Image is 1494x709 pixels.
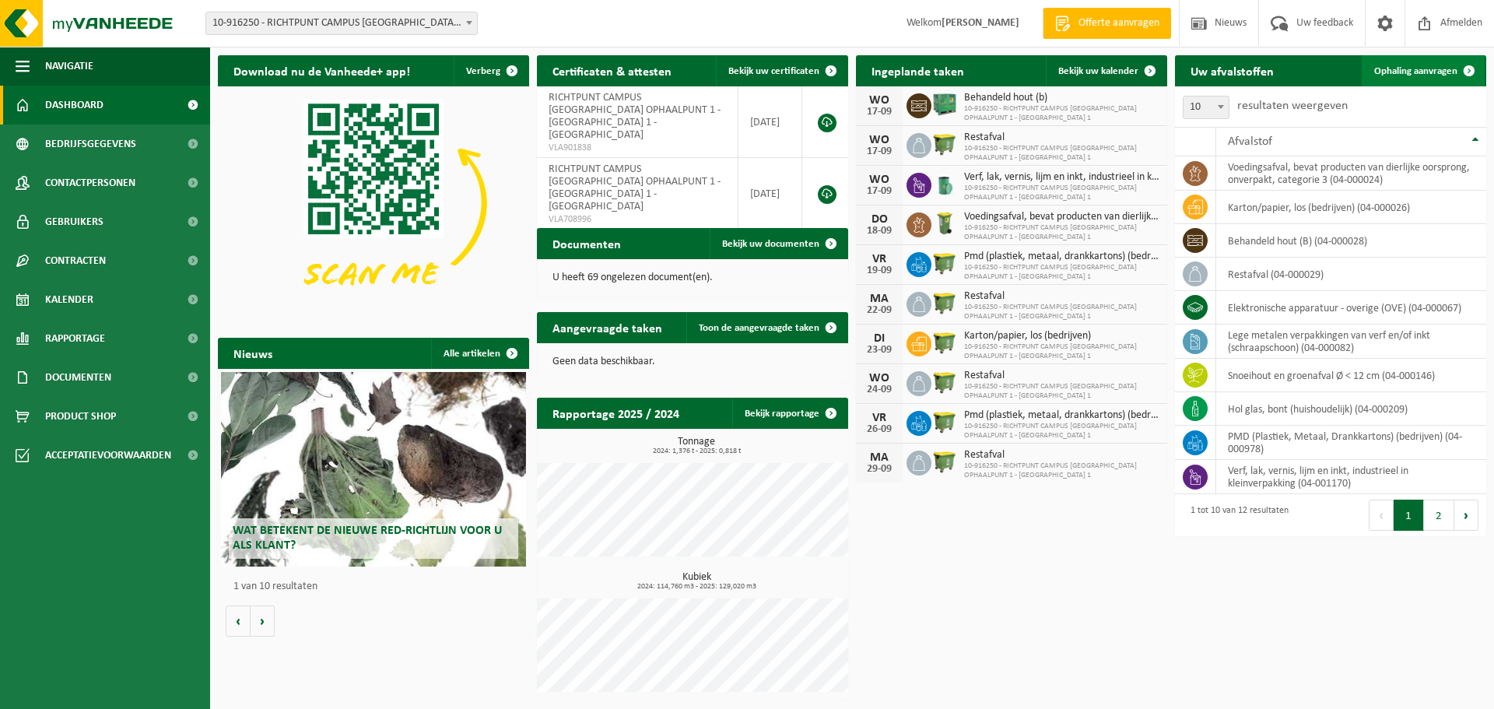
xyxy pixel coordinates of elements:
[545,448,848,455] span: 2024: 1,376 t - 2025: 0,818 t
[1216,359,1486,392] td: snoeihout en groenafval Ø < 12 cm (04-000146)
[431,338,528,369] a: Alle artikelen
[1216,156,1486,191] td: voedingsafval, bevat producten van dierlijke oorsprong, onverpakt, categorie 3 (04-000024)
[864,384,895,395] div: 24-09
[864,424,895,435] div: 26-09
[549,142,726,154] span: VLA901838
[864,146,895,157] div: 17-09
[964,211,1159,223] span: Voedingsafval, bevat producten van dierlijke oorsprong, onverpakt, categorie 3
[1374,66,1457,76] span: Ophaling aanvragen
[864,464,895,475] div: 29-09
[686,312,847,343] a: Toon de aangevraagde taken
[964,223,1159,242] span: 10-916250 - RICHTPUNT CAMPUS [GEOGRAPHIC_DATA] OPHAALPUNT 1 - [GEOGRAPHIC_DATA] 1
[864,345,895,356] div: 23-09
[964,422,1159,440] span: 10-916250 - RICHTPUNT CAMPUS [GEOGRAPHIC_DATA] OPHAALPUNT 1 - [GEOGRAPHIC_DATA] 1
[206,12,477,34] span: 10-916250 - RICHTPUNT CAMPUS GENT OPHAALPUNT 1 - ABDIS 1 - GENT
[864,372,895,384] div: WO
[864,107,895,118] div: 17-09
[964,303,1159,321] span: 10-916250 - RICHTPUNT CAMPUS [GEOGRAPHIC_DATA] OPHAALPUNT 1 - [GEOGRAPHIC_DATA] 1
[221,372,526,567] a: Wat betekent de nieuwe RED-richtlijn voor u als klant?
[732,398,847,429] a: Bekijk rapportage
[864,174,895,186] div: WO
[45,358,111,397] span: Documenten
[864,186,895,197] div: 17-09
[537,312,678,342] h2: Aangevraagde taken
[864,94,895,107] div: WO
[1216,426,1486,460] td: PMD (Plastiek, Metaal, Drankkartons) (bedrijven) (04-000978)
[864,213,895,226] div: DO
[728,66,819,76] span: Bekijk uw certificaten
[964,409,1159,422] span: Pmd (plastiek, metaal, drankkartons) (bedrijven)
[1228,135,1272,148] span: Afvalstof
[205,12,478,35] span: 10-916250 - RICHTPUNT CAMPUS GENT OPHAALPUNT 1 - ABDIS 1 - GENT
[931,91,958,118] img: PB-HB-1400-HPE-GN-01
[545,437,848,455] h3: Tonnage
[722,239,819,249] span: Bekijk uw documenten
[1216,460,1486,494] td: verf, lak, vernis, lijm en inkt, industrieel in kleinverpakking (04-001170)
[864,226,895,237] div: 18-09
[964,370,1159,382] span: Restafval
[864,265,895,276] div: 19-09
[549,163,721,212] span: RICHTPUNT CAMPUS [GEOGRAPHIC_DATA] OPHAALPUNT 1 - [GEOGRAPHIC_DATA] 1 - [GEOGRAPHIC_DATA]
[1369,500,1394,531] button: Previous
[552,356,833,367] p: Geen data beschikbaar.
[738,86,802,158] td: [DATE]
[552,272,833,283] p: U heeft 69 ongelezen document(en).
[931,369,958,395] img: WB-1100-HPE-GN-51
[964,462,1159,480] span: 10-916250 - RICHTPUNT CAMPUS [GEOGRAPHIC_DATA] OPHAALPUNT 1 - [GEOGRAPHIC_DATA] 1
[864,451,895,464] div: MA
[864,412,895,424] div: VR
[45,163,135,202] span: Contactpersonen
[45,47,93,86] span: Navigatie
[942,17,1019,29] strong: [PERSON_NAME]
[931,170,958,197] img: PB-OT-0200-MET-00-02
[45,202,103,241] span: Gebruikers
[699,323,819,333] span: Toon de aangevraagde taken
[537,398,695,428] h2: Rapportage 2025 / 2024
[1216,291,1486,325] td: elektronische apparatuur - overige (OVE) (04-000067)
[545,583,848,591] span: 2024: 114,760 m3 - 2025: 129,020 m3
[537,228,637,258] h2: Documenten
[964,382,1159,401] span: 10-916250 - RICHTPUNT CAMPUS [GEOGRAPHIC_DATA] OPHAALPUNT 1 - [GEOGRAPHIC_DATA] 1
[1216,392,1486,426] td: hol glas, bont (huishoudelijk) (04-000209)
[964,171,1159,184] span: Verf, lak, vernis, lijm en inkt, industrieel in kleinverpakking
[964,104,1159,123] span: 10-916250 - RICHTPUNT CAMPUS [GEOGRAPHIC_DATA] OPHAALPUNT 1 - [GEOGRAPHIC_DATA] 1
[931,210,958,237] img: WB-0140-HPE-GN-51
[537,55,687,86] h2: Certificaten & attesten
[931,409,958,435] img: WB-1100-HPE-GN-51
[1216,224,1486,258] td: behandeld hout (B) (04-000028)
[45,397,116,436] span: Product Shop
[864,253,895,265] div: VR
[549,213,726,226] span: VLA708996
[45,86,103,125] span: Dashboard
[964,132,1159,144] span: Restafval
[864,134,895,146] div: WO
[738,158,802,230] td: [DATE]
[856,55,980,86] h2: Ingeplande taken
[251,605,275,637] button: Volgende
[864,305,895,316] div: 22-09
[545,572,848,591] h3: Kubiek
[1362,55,1485,86] a: Ophaling aanvragen
[964,342,1159,361] span: 10-916250 - RICHTPUNT CAMPUS [GEOGRAPHIC_DATA] OPHAALPUNT 1 - [GEOGRAPHIC_DATA] 1
[233,525,502,552] span: Wat betekent de nieuwe RED-richtlijn voor u als klant?
[1075,16,1163,31] span: Offerte aanvragen
[1454,500,1478,531] button: Next
[931,131,958,157] img: WB-1100-HPE-GN-51
[45,280,93,319] span: Kalender
[1183,498,1289,532] div: 1 tot 10 van 12 resultaten
[45,241,106,280] span: Contracten
[1058,66,1138,76] span: Bekijk uw kalender
[466,66,500,76] span: Verberg
[218,55,426,86] h2: Download nu de Vanheede+ app!
[964,184,1159,202] span: 10-916250 - RICHTPUNT CAMPUS [GEOGRAPHIC_DATA] OPHAALPUNT 1 - [GEOGRAPHIC_DATA] 1
[549,92,721,141] span: RICHTPUNT CAMPUS [GEOGRAPHIC_DATA] OPHAALPUNT 1 - [GEOGRAPHIC_DATA] 1 - [GEOGRAPHIC_DATA]
[716,55,847,86] a: Bekijk uw certificaten
[710,228,847,259] a: Bekijk uw documenten
[1394,500,1424,531] button: 1
[964,144,1159,163] span: 10-916250 - RICHTPUNT CAMPUS [GEOGRAPHIC_DATA] OPHAALPUNT 1 - [GEOGRAPHIC_DATA] 1
[931,250,958,276] img: WB-1100-HPE-GN-51
[1216,191,1486,224] td: karton/papier, los (bedrijven) (04-000026)
[1216,258,1486,291] td: restafval (04-000029)
[1216,325,1486,359] td: lege metalen verpakkingen van verf en/of inkt (schraapschoon) (04-000082)
[454,55,528,86] button: Verberg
